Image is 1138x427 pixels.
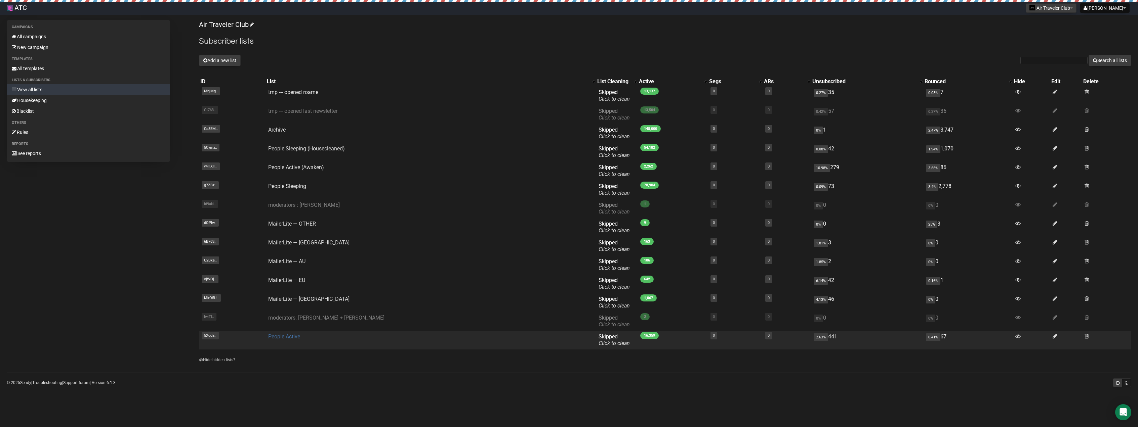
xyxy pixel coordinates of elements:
span: 3.66% [926,164,940,172]
li: Templates [7,55,170,63]
span: Cs8EM.. [202,125,220,133]
a: 0 [713,315,715,319]
span: Skipped [599,277,630,290]
span: y4HXH.. [202,162,220,170]
span: 148,000 [640,125,661,132]
a: 0 [768,333,770,338]
a: All campaigns [7,31,170,42]
span: Skipped [599,296,630,309]
a: People Active [268,333,300,340]
span: ojWOj.. [202,275,218,283]
a: 0 [713,333,715,338]
a: Click to clean [599,265,630,271]
a: 0 [768,89,770,93]
td: 3,747 [923,124,1013,143]
div: Segs [709,78,756,85]
th: Segs: No sort applied, activate to apply an ascending sort [708,77,763,86]
td: 3 [923,218,1013,237]
span: 0.42% [814,108,828,115]
a: 0 [713,277,715,281]
span: 642 [640,276,654,283]
a: 0 [713,164,715,169]
img: b03f53227365e4ea0ce5c13ff1f101fd [7,5,13,11]
a: Click to clean [599,133,630,140]
a: MailerLite — [GEOGRAPHIC_DATA] [268,296,350,302]
span: 13,137 [640,88,659,95]
span: 0% [814,315,823,322]
span: 0.08% [814,145,828,153]
a: 0 [768,164,770,169]
a: People Active (Awaken) [268,164,324,171]
td: 0 [811,199,923,218]
a: 0 [768,221,770,225]
li: Campaigns [7,23,170,31]
span: lwiTl.. [202,313,216,321]
div: ARs [764,78,804,85]
div: Delete [1083,78,1130,85]
a: People Sleeping [268,183,306,189]
td: 36 [923,105,1013,124]
p: © 2025 | | | Version 6.1.3 [7,379,116,386]
a: tmp --- opened roame [268,89,318,95]
div: List Cleaning [597,78,631,85]
span: 78,904 [640,182,659,189]
th: Edit: No sort applied, sorting is disabled [1050,77,1082,86]
td: 57 [811,105,923,124]
a: Click to clean [599,114,630,121]
a: Air Traveler Club [199,20,253,29]
td: 73 [811,180,923,199]
a: New campaign [7,42,170,53]
a: Click to clean [599,96,630,102]
a: View all lists [7,84,170,95]
th: Active: No sort applied, activate to apply an ascending sort [638,77,708,86]
td: 279 [811,161,923,180]
a: 0 [713,221,715,225]
span: 0.05% [926,89,940,97]
td: 3 [811,237,923,255]
a: 0 [768,296,770,300]
span: 0% [926,296,935,303]
a: See reports [7,148,170,159]
td: 2 [811,255,923,274]
th: List Cleaning: No sort applied, activate to apply an ascending sort [596,77,638,86]
td: 67 [923,331,1013,349]
div: Edit [1051,78,1081,85]
a: 0 [768,183,770,187]
a: Blacklist [7,106,170,116]
a: People Sleeping (Housecleaned) [268,145,345,152]
a: Archive [268,127,286,133]
td: 7 [923,86,1013,105]
div: List [267,78,589,85]
span: U2Bke.. [202,256,219,264]
a: 0 [713,89,715,93]
td: 0 [811,312,923,331]
span: Skipped [599,164,630,177]
li: Reports [7,140,170,148]
a: moderators : [PERSON_NAME] [268,202,340,208]
a: Housekeeping [7,95,170,106]
span: 1 [640,200,650,207]
span: 1.94% [926,145,940,153]
span: MkO5U.. [202,294,221,302]
span: 0% [926,315,935,322]
a: 0 [713,108,715,112]
div: Hide [1014,78,1049,85]
a: 0 [768,145,770,150]
a: All templates [7,63,170,74]
span: 16,359 [640,332,659,339]
th: Bounced: No sort applied, activate to apply an ascending sort [923,77,1013,86]
a: Hide hidden lists? [199,358,235,362]
td: 0 [923,199,1013,218]
th: ID: No sort applied, sorting is disabled [199,77,266,86]
span: 1.85% [814,258,828,266]
td: 0 [923,312,1013,331]
span: 0% [814,202,823,209]
span: 0.27% [926,108,940,115]
a: tmp --- opened last newsletter [268,108,337,114]
span: Skipped [599,239,630,252]
h2: Subscriber lists [199,35,1131,47]
span: id9aN.. [202,200,218,208]
a: MailerLite — AU [268,258,306,265]
span: MhjMg.. [202,87,220,95]
img: 1.png [1029,5,1035,10]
